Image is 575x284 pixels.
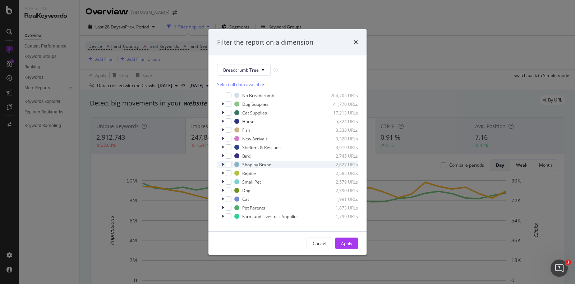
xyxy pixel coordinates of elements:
div: Small Pet [242,179,261,185]
div: 2,390 URLs [323,188,358,194]
button: Breadcrumb Tree [217,64,271,76]
div: times [354,38,358,47]
div: Cat [242,196,249,202]
div: Reptile [242,170,256,176]
div: New Arrivals [242,136,268,142]
div: Dog [242,188,250,194]
div: No Breadcrumb [242,93,274,99]
div: Shelters & Rescues [242,144,281,150]
div: Fish [242,127,250,133]
div: Cancel [313,240,326,247]
div: 1,873 URLs [323,205,358,211]
div: 3,333 URLs [323,127,358,133]
div: 1,991 URLs [323,196,358,202]
div: Apply [341,240,352,247]
div: Filter the report on a dimension [217,38,313,47]
div: 41,770 URLs [323,101,358,107]
div: 5,324 URLs [323,118,358,125]
div: 2,585 URLs [323,170,358,176]
div: 3,010 URLs [323,144,358,150]
div: Shop by Brand [242,162,271,168]
button: Cancel [307,238,332,249]
div: 264,705 URLs [323,93,358,99]
div: Pet Parents [242,205,265,211]
div: Dog Supplies [242,101,268,107]
div: 2,745 URLs [323,153,358,159]
div: 2,579 URLs [323,179,358,185]
div: Horse [242,118,254,125]
div: 1,799 URLs [323,213,358,220]
div: 3,320 URLs [323,136,358,142]
span: 1 [565,260,571,265]
div: modal [208,29,367,255]
div: Cat Supplies [242,110,267,116]
div: Select all data available [217,81,358,87]
div: Farm and Livestock Supplies [242,213,299,220]
div: 2,627 URLs [323,162,358,168]
div: 17,213 URLs [323,110,358,116]
button: Apply [335,238,358,249]
iframe: Intercom live chat [551,260,568,277]
div: Bird [242,153,250,159]
span: Breadcrumb Tree [223,67,259,73]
